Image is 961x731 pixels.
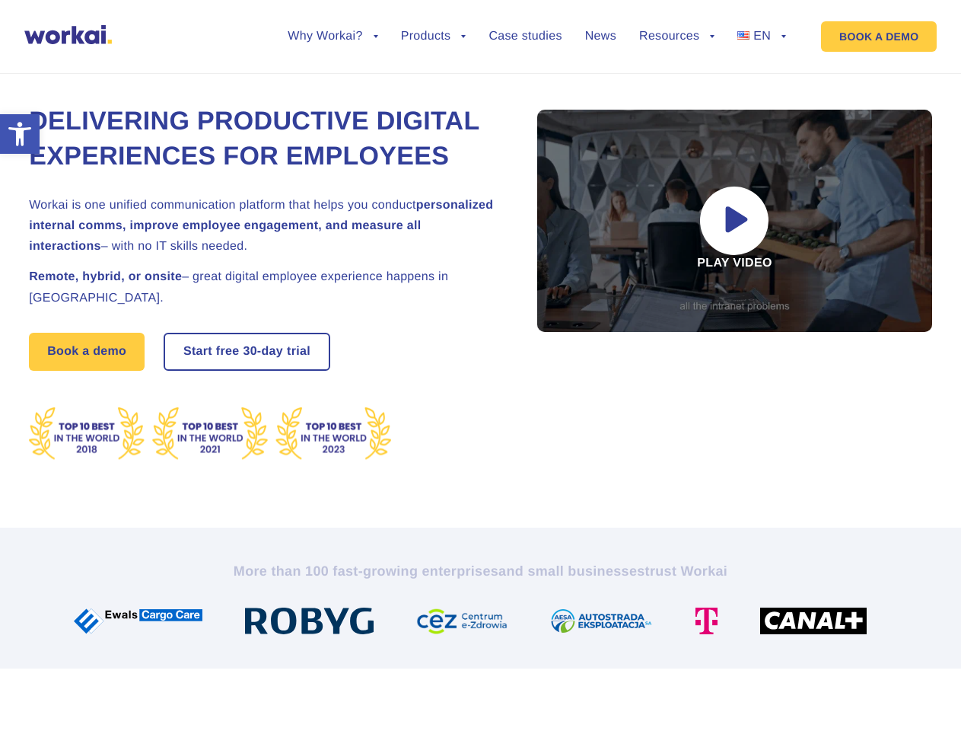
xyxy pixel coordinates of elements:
a: Case studies [488,30,562,43]
h2: More than 100 fast-growing enterprises trust Workai [59,562,903,580]
i: and small businesses [498,563,644,579]
h1: Delivering Productive Digital Experiences for Employees [29,104,501,174]
a: Why Workai? [288,30,377,43]
a: Start free30-daytrial [165,334,329,369]
strong: personalized internal comms, improve employee engagement, and measure all interactions [29,199,493,253]
h2: Workai is one unified communication platform that helps you conduct – with no IT skills needed. [29,195,501,257]
a: Products [401,30,466,43]
a: BOOK A DEMO [821,21,937,52]
span: EN [753,30,771,43]
a: News [585,30,616,43]
a: Resources [639,30,714,43]
i: 30-day [243,346,283,358]
strong: Remote, hybrid, or onsite [29,270,182,283]
h2: – great digital employee experience happens in [GEOGRAPHIC_DATA]. [29,267,501,308]
div: Play video [537,110,932,332]
a: Book a demo [29,333,145,371]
